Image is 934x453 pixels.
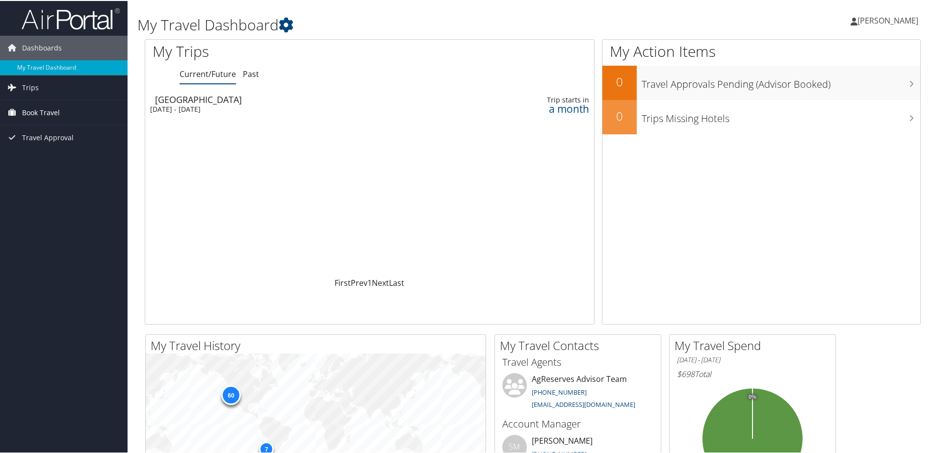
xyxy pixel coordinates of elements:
h1: My Action Items [602,40,920,61]
h6: [DATE] - [DATE] [677,354,828,364]
h2: My Travel Contacts [500,336,661,353]
h3: Account Manager [502,416,653,430]
h3: Travel Agents [502,354,653,368]
tspan: 0% [749,393,756,399]
div: Trip starts in [486,95,589,103]
a: [PERSON_NAME] [851,5,928,34]
a: First [335,277,351,287]
h3: Trips Missing Hotels [642,106,920,125]
h2: 0 [602,107,637,124]
div: [DATE] - [DATE] [150,104,424,113]
div: 60 [221,384,241,404]
a: Prev [351,277,367,287]
div: [GEOGRAPHIC_DATA] [155,94,429,103]
h2: My Travel Spend [675,336,835,353]
a: 1 [367,277,372,287]
a: 0Travel Approvals Pending (Advisor Booked) [602,65,920,99]
h3: Travel Approvals Pending (Advisor Booked) [642,72,920,90]
li: AgReserves Advisor Team [497,372,658,412]
img: airportal-logo.png [22,6,120,29]
span: Dashboards [22,35,62,59]
h1: My Travel Dashboard [137,14,665,34]
span: Trips [22,75,39,99]
div: a month [486,103,589,112]
a: Last [389,277,404,287]
a: Past [243,68,259,78]
h6: Total [677,368,828,378]
a: 0Trips Missing Hotels [602,99,920,133]
h1: My Trips [153,40,400,61]
span: Travel Approval [22,125,74,149]
span: Book Travel [22,100,60,124]
span: [PERSON_NAME] [857,14,918,25]
a: Current/Future [180,68,236,78]
h2: 0 [602,73,637,89]
span: $698 [677,368,695,378]
a: [PHONE_NUMBER] [532,387,587,396]
a: Next [372,277,389,287]
h2: My Travel History [151,336,486,353]
a: [EMAIL_ADDRESS][DOMAIN_NAME] [532,399,635,408]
